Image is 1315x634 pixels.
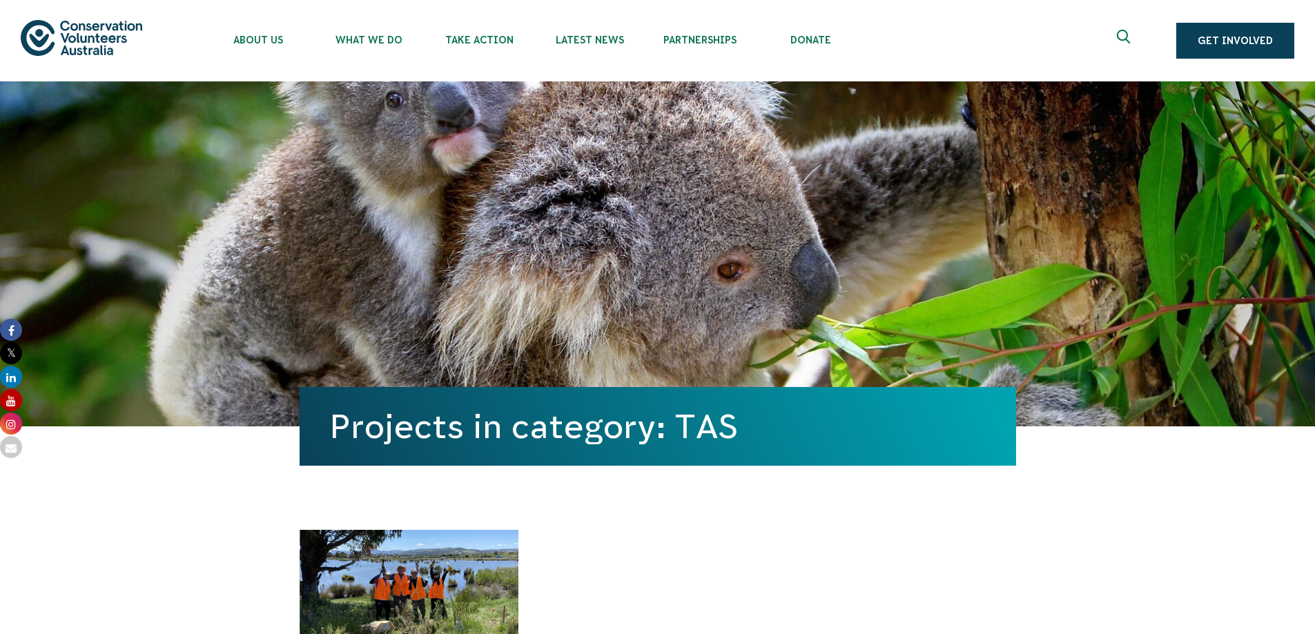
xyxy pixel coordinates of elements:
span: Donate [755,34,866,46]
h1: Projects in category: TAS [330,408,986,445]
span: Partnerships [645,34,755,46]
span: Take Action [424,34,534,46]
a: Get Involved [1176,23,1294,59]
span: Expand search box [1117,30,1134,52]
img: logo.svg [21,20,142,55]
span: What We Do [313,34,424,46]
span: About Us [203,34,313,46]
button: Expand search box Close search box [1109,24,1142,57]
span: Latest News [534,34,645,46]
